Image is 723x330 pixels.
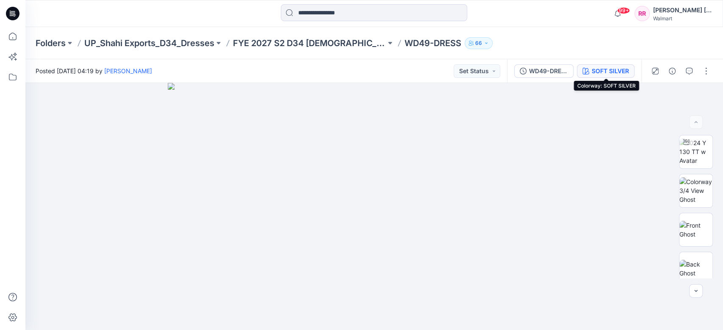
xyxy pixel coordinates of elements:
p: 66 [475,38,482,48]
button: WD49-DRESS [514,64,573,78]
img: 2024 Y 130 TT w Avatar [679,138,712,165]
button: Details [665,64,679,78]
a: [PERSON_NAME] [104,67,152,74]
div: RR [634,6,650,21]
img: Front Ghost [679,221,712,239]
img: Back Ghost [679,260,712,278]
p: WD49-DRESS [404,37,461,49]
a: Folders [36,37,66,49]
span: Posted [DATE] 04:19 by [36,66,152,75]
div: SOFT SILVER [592,66,629,76]
img: Colorway 3/4 View Ghost [679,177,712,204]
a: FYE 2027 S2 D34 [DEMOGRAPHIC_DATA] Dresses - Shahi [233,37,386,49]
img: eyJhbGciOiJIUzI1NiIsImtpZCI6IjAiLCJzbHQiOiJzZXMiLCJ0eXAiOiJKV1QifQ.eyJkYXRhIjp7InR5cGUiOiJzdG9yYW... [168,83,580,330]
button: 66 [465,37,493,49]
a: UP_Shahi Exports_D34_Dresses [84,37,214,49]
div: Walmart [653,15,712,22]
button: SOFT SILVER [577,64,634,78]
div: WD49-DRESS [529,66,568,76]
span: 99+ [617,7,630,14]
div: [PERSON_NAME] [PERSON_NAME] [653,5,712,15]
